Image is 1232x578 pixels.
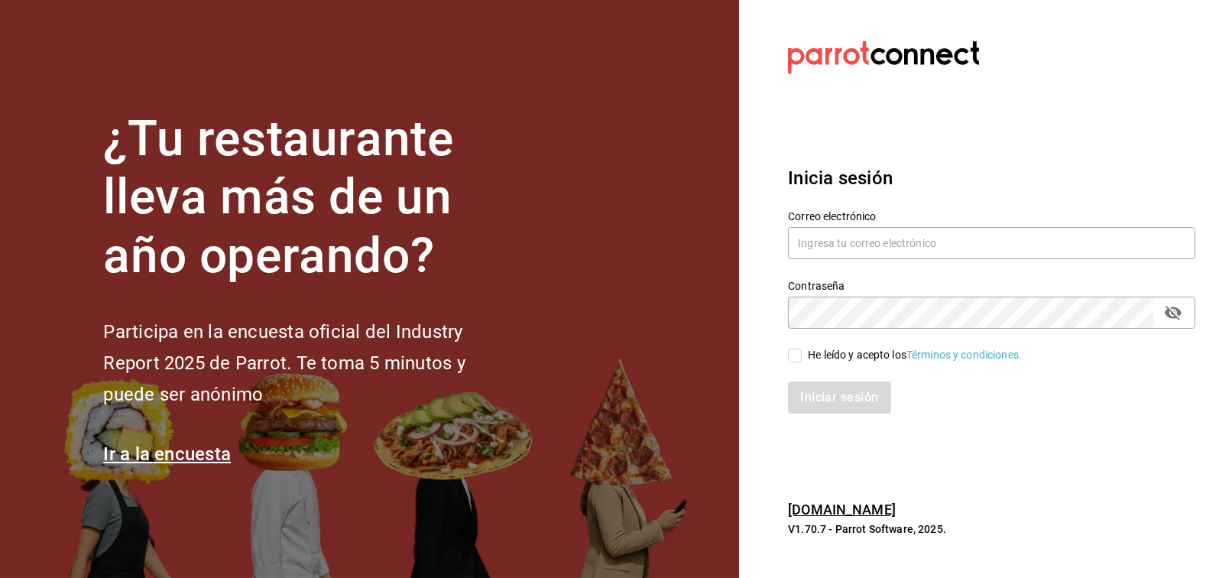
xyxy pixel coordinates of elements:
[788,227,1195,259] input: Ingresa tu correo electrónico
[906,349,1022,361] a: Términos y condiciones.
[1160,300,1186,326] button: passwordField
[788,521,1195,537] p: V1.70.7 - Parrot Software, 2025.
[103,317,516,410] h2: Participa en la encuesta oficial del Industry Report 2025 de Parrot. Te toma 5 minutos y puede se...
[808,347,1022,363] div: He leído y acepto los
[788,502,896,518] a: [DOMAIN_NAME]
[788,281,1195,291] label: Contraseña
[788,164,1195,192] h3: Inicia sesión
[788,211,1195,222] label: Correo electrónico
[103,110,516,286] h1: ¿Tu restaurante lleva más de un año operando?
[103,443,231,465] a: Ir a la encuesta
